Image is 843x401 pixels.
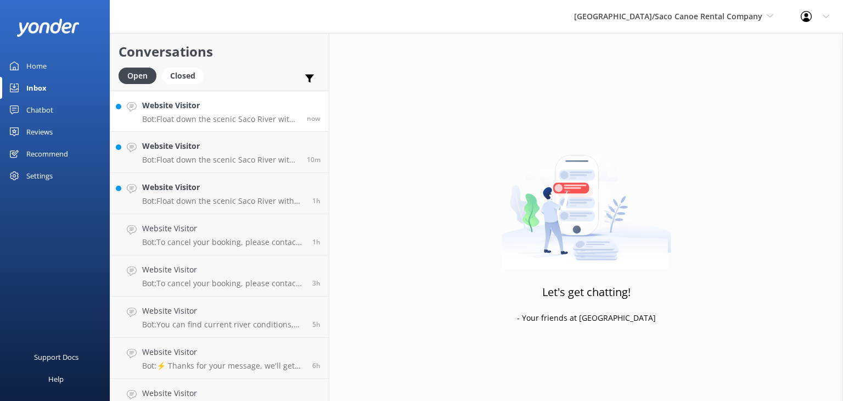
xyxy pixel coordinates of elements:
[142,140,299,152] h4: Website Visitor
[307,114,321,123] span: Aug 21 2025 08:04pm (UTC -05:00) America/Cancun
[142,264,304,276] h4: Website Visitor
[142,346,304,358] h4: Website Visitor
[517,312,656,324] p: - Your friends at [GEOGRAPHIC_DATA]
[307,155,321,164] span: Aug 21 2025 07:53pm (UTC -05:00) America/Cancun
[142,114,299,124] p: Bot: Float down the scenic Saco River with our tubing trips! Check out rates and trip details at ...
[142,155,299,165] p: Bot: Float down the scenic Saco River with our tubing trips! Check out rates and trip details at ...
[142,99,299,112] h4: Website Visitor
[16,19,80,37] img: yonder-white-logo.png
[26,77,47,99] div: Inbox
[142,279,304,288] p: Bot: To cancel your booking, please contact us at [PHONE_NUMBER] or [EMAIL_ADDRESS][DOMAIN_NAME]....
[142,237,304,247] p: Bot: To cancel your booking, please contact us at [PHONE_NUMBER] or [EMAIL_ADDRESS][DOMAIN_NAME]....
[312,361,321,370] span: Aug 21 2025 01:14pm (UTC -05:00) America/Cancun
[142,361,304,371] p: Bot: ⚡ Thanks for your message, we'll get back to you as soon as we can. You're also welcome to k...
[119,68,156,84] div: Open
[142,196,304,206] p: Bot: Float down the scenic Saco River with our tubing trips! Check out rates and trip details at ...
[142,181,304,193] h4: Website Visitor
[142,387,304,399] h4: Website Visitor
[312,320,321,329] span: Aug 21 2025 02:17pm (UTC -05:00) America/Cancun
[110,255,329,297] a: Website VisitorBot:To cancel your booking, please contact us at [PHONE_NUMBER] or [EMAIL_ADDRESS]...
[119,69,162,81] a: Open
[34,346,78,368] div: Support Docs
[574,11,762,21] span: [GEOGRAPHIC_DATA]/Saco Canoe Rental Company
[110,214,329,255] a: Website VisitorBot:To cancel your booking, please contact us at [PHONE_NUMBER] or [EMAIL_ADDRESS]...
[26,55,47,77] div: Home
[142,320,304,330] p: Bot: You can find current river conditions, including depth, online at [URL][DOMAIN_NAME].
[110,297,329,338] a: Website VisitorBot:You can find current river conditions, including depth, online at [URL][DOMAIN...
[312,196,321,205] span: Aug 21 2025 06:50pm (UTC -05:00) America/Cancun
[162,69,209,81] a: Closed
[26,143,68,165] div: Recommend
[142,222,304,235] h4: Website Visitor
[162,68,204,84] div: Closed
[312,237,321,247] span: Aug 21 2025 06:11pm (UTC -05:00) America/Cancun
[142,305,304,317] h4: Website Visitor
[119,41,321,62] h2: Conversations
[110,132,329,173] a: Website VisitorBot:Float down the scenic Saco River with our tubing trips! Check out rates and tr...
[26,165,53,187] div: Settings
[312,279,321,288] span: Aug 21 2025 04:54pm (UTC -05:00) America/Cancun
[110,91,329,132] a: Website VisitorBot:Float down the scenic Saco River with our tubing trips! Check out rates and tr...
[542,283,631,301] h3: Let's get chatting!
[110,338,329,379] a: Website VisitorBot:⚡ Thanks for your message, we'll get back to you as soon as we can. You're als...
[48,368,64,390] div: Help
[502,132,671,269] img: artwork of a man stealing a conversation from at giant smartphone
[110,173,329,214] a: Website VisitorBot:Float down the scenic Saco River with our tubing trips! Check out rates and tr...
[26,121,53,143] div: Reviews
[26,99,53,121] div: Chatbot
